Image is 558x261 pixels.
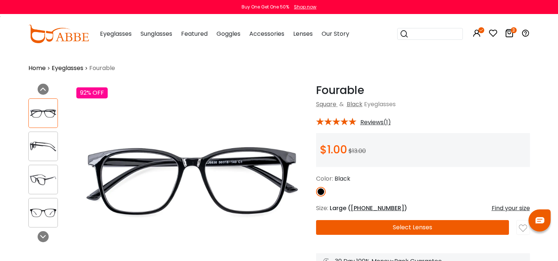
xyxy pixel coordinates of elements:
[29,139,58,154] img: Fourable Black Plastic Eyeglasses , SpringHinges , UniversalBridgeFit Frames from ABBE Glasses
[351,204,404,212] span: [PHONE_NUMBER]
[29,206,58,220] img: Fourable Black Plastic Eyeglasses , SpringHinges , UniversalBridgeFit Frames from ABBE Glasses
[320,142,347,157] span: $1.00
[290,4,316,10] a: Shop now
[216,29,240,38] span: Goggles
[141,29,172,38] span: Sunglasses
[347,100,363,108] a: Black
[89,64,115,73] span: Fourable
[519,224,527,232] img: like
[28,64,46,73] a: Home
[316,84,530,97] h1: Fourable
[181,29,208,38] span: Featured
[349,147,366,155] span: $13.00
[511,27,517,33] i: 3
[242,4,289,10] div: Buy One Get One 50%
[100,29,132,38] span: Eyeglasses
[330,204,407,212] span: Large ( )
[316,220,509,235] button: Select Lenses
[28,25,89,43] img: abbeglasses.com
[335,174,350,183] span: Black
[322,29,349,38] span: Our Story
[338,100,345,108] span: &
[293,29,313,38] span: Lenses
[76,87,108,98] div: 92% OFF
[249,29,284,38] span: Accessories
[316,174,333,183] span: Color:
[505,30,514,39] a: 3
[294,4,316,10] div: Shop now
[316,204,328,212] span: Size:
[29,173,58,187] img: Fourable Black Plastic Eyeglasses , SpringHinges , UniversalBridgeFit Frames from ABBE Glasses
[52,64,83,73] a: Eyeglasses
[536,217,544,223] img: chat
[492,204,530,213] div: Find your size
[316,100,336,108] a: Square
[360,119,391,126] span: Reviews(1)
[29,106,58,121] img: Fourable Black Plastic Eyeglasses , SpringHinges , UniversalBridgeFit Frames from ABBE Glasses
[364,100,396,108] span: Eyeglasses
